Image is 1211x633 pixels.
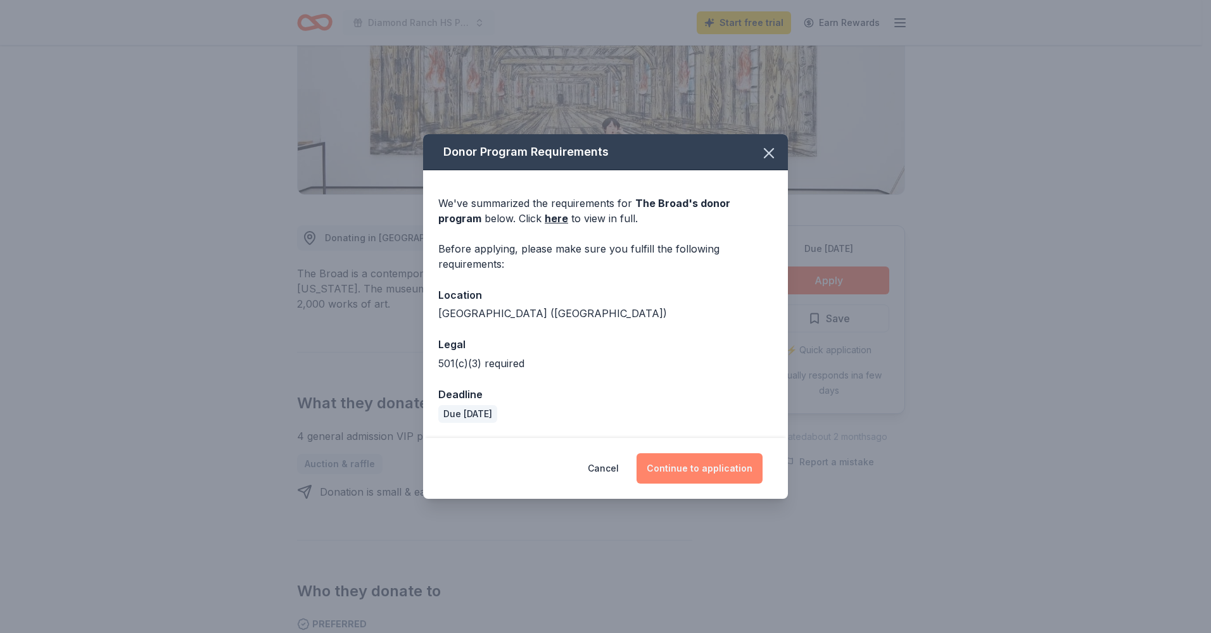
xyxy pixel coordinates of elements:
div: Legal [438,336,773,353]
div: Due [DATE] [438,405,497,423]
div: Donor Program Requirements [423,134,788,170]
div: Before applying, please make sure you fulfill the following requirements: [438,241,773,272]
div: Deadline [438,386,773,403]
button: Cancel [588,453,619,484]
a: here [545,211,568,226]
div: We've summarized the requirements for below. Click to view in full. [438,196,773,226]
button: Continue to application [637,453,763,484]
div: Location [438,287,773,303]
div: [GEOGRAPHIC_DATA] ([GEOGRAPHIC_DATA]) [438,306,773,321]
div: 501(c)(3) required [438,356,773,371]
